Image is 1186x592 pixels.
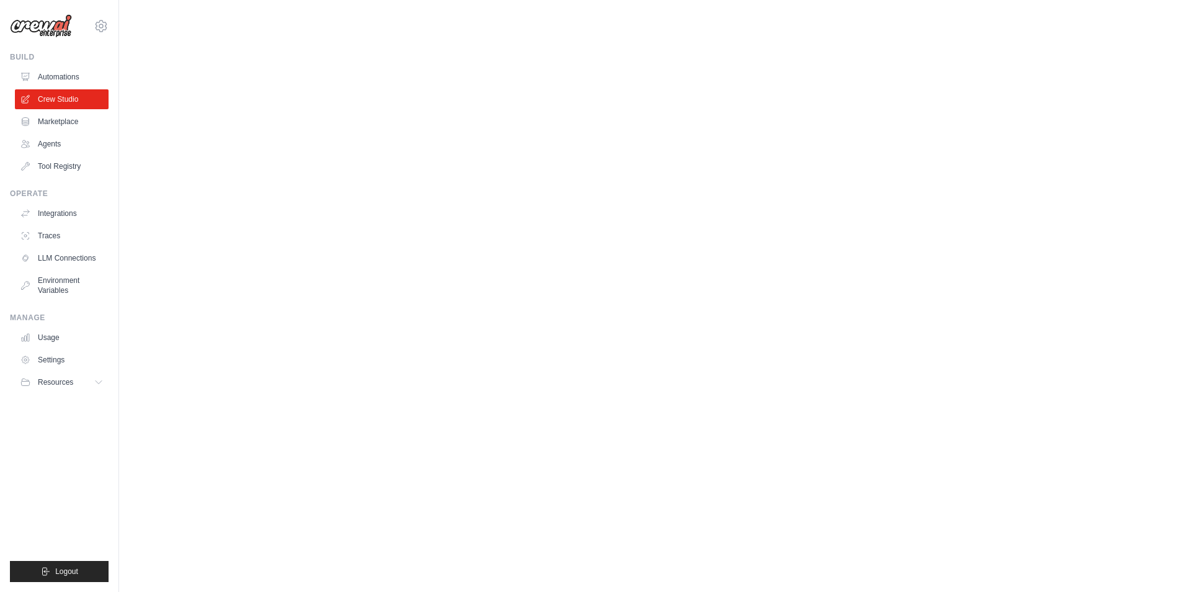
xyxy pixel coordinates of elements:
a: Crew Studio [15,89,109,109]
a: Tool Registry [15,156,109,176]
div: Operate [10,189,109,199]
a: Traces [15,226,109,246]
span: Logout [55,567,78,576]
a: Usage [15,328,109,348]
button: Resources [15,372,109,392]
div: Manage [10,313,109,323]
div: Build [10,52,109,62]
a: Marketplace [15,112,109,132]
a: LLM Connections [15,248,109,268]
a: Settings [15,350,109,370]
button: Logout [10,561,109,582]
span: Resources [38,377,73,387]
a: Integrations [15,204,109,223]
a: Environment Variables [15,271,109,300]
a: Agents [15,134,109,154]
a: Automations [15,67,109,87]
img: Logo [10,14,72,38]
